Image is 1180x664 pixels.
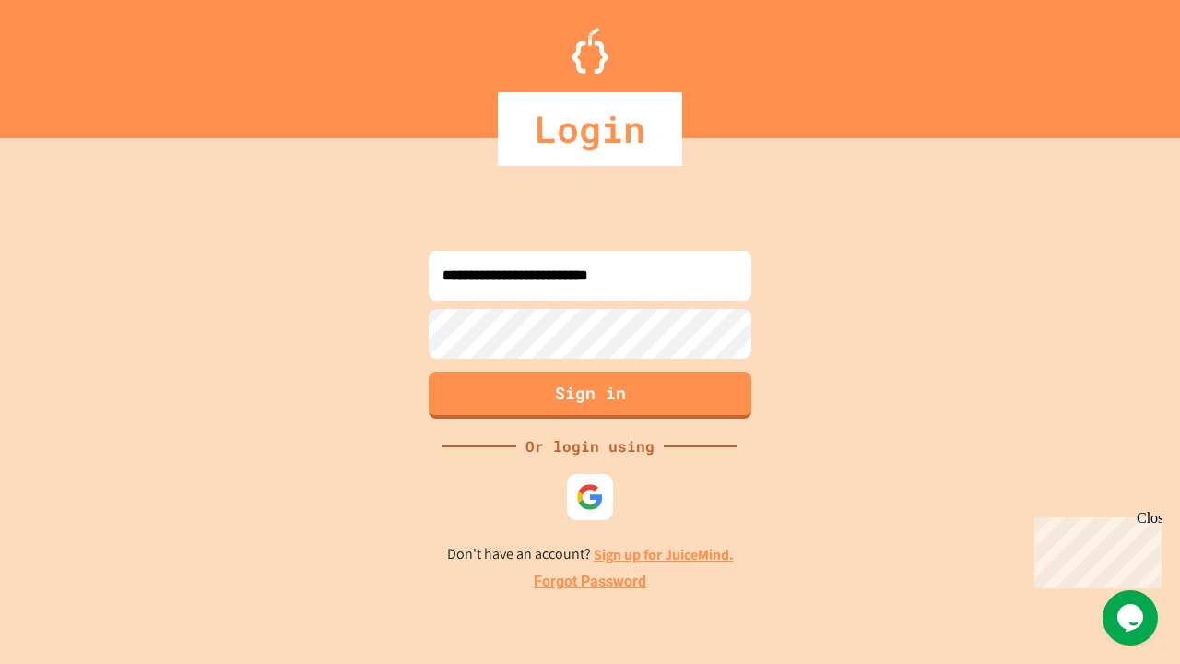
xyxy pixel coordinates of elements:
div: Or login using [516,435,664,457]
div: Login [498,92,682,166]
button: Sign in [429,372,751,419]
img: Logo.svg [572,28,608,74]
div: Chat with us now!Close [7,7,127,117]
p: Don't have an account? [447,543,734,566]
a: Forgot Password [534,571,646,593]
a: Sign up for JuiceMind. [594,545,734,564]
iframe: chat widget [1103,590,1162,646]
img: google-icon.svg [576,483,604,511]
iframe: chat widget [1027,510,1162,588]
